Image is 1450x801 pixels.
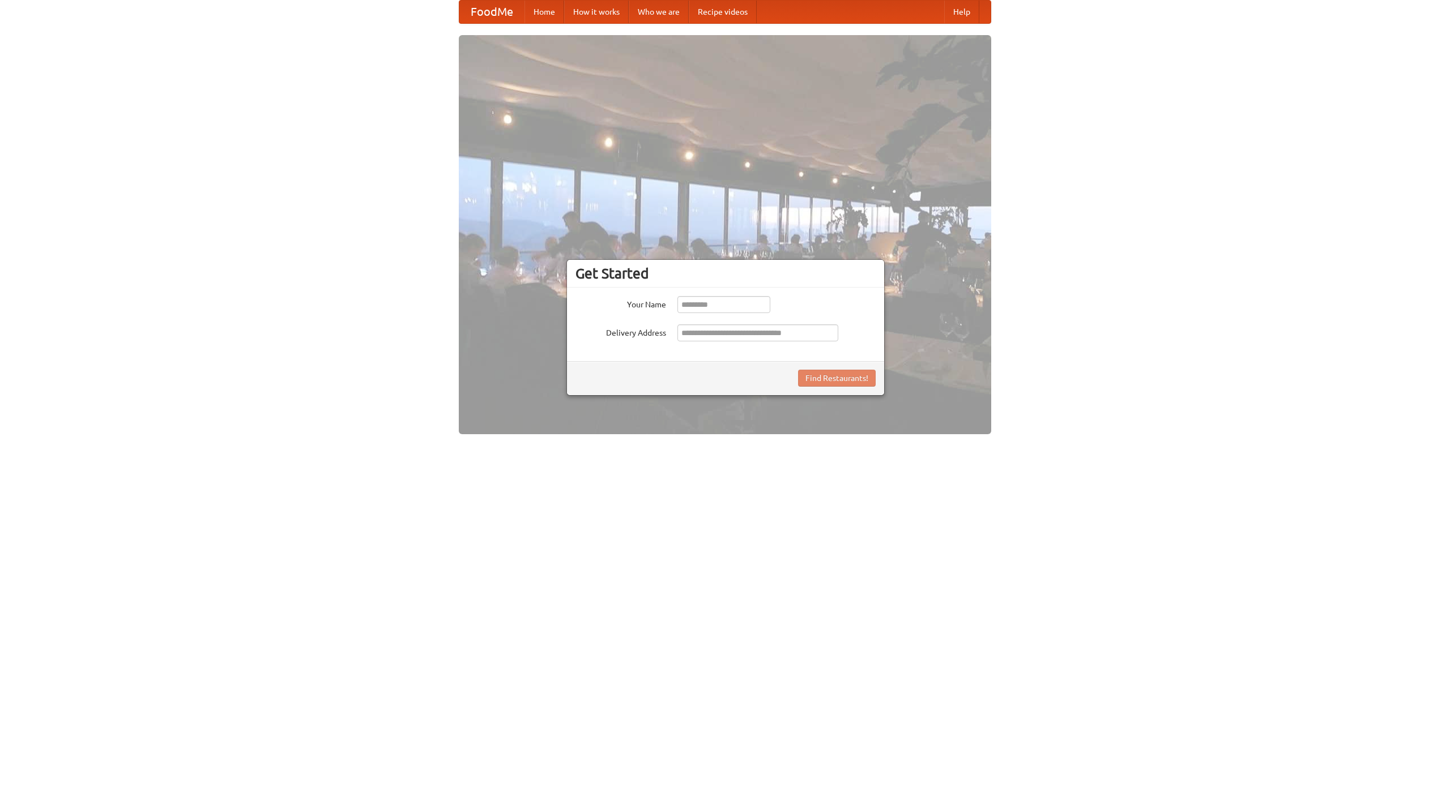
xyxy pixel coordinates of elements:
label: Your Name [575,296,666,310]
label: Delivery Address [575,324,666,339]
h3: Get Started [575,265,876,282]
a: Recipe videos [689,1,757,23]
a: FoodMe [459,1,524,23]
a: Home [524,1,564,23]
button: Find Restaurants! [798,370,876,387]
a: Help [944,1,979,23]
a: Who we are [629,1,689,23]
a: How it works [564,1,629,23]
